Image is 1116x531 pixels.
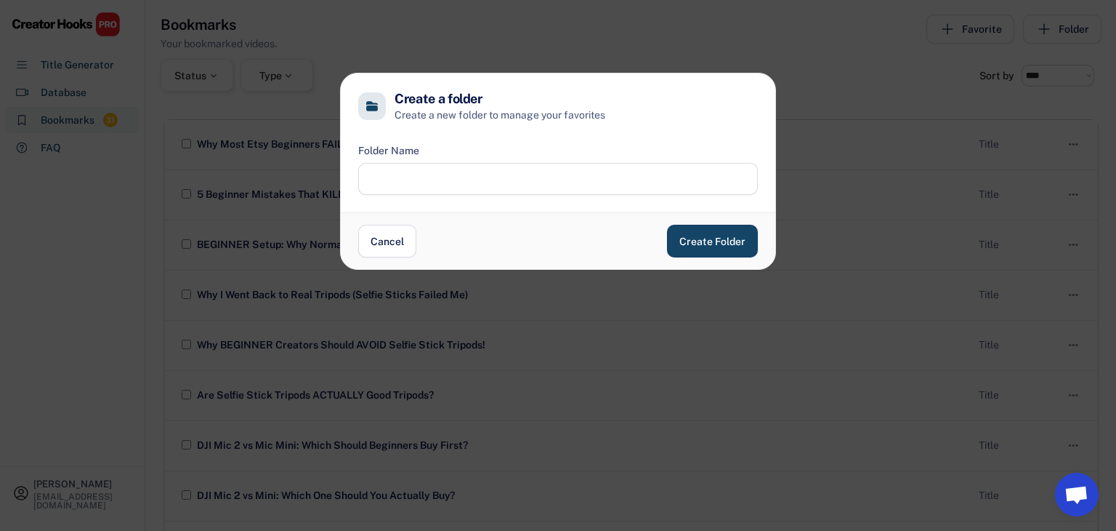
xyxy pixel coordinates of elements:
a: Open chat [1055,473,1099,516]
h6: Create a new folder to manage your favorites [395,108,758,123]
h4: Create a folder [395,91,482,108]
button: Create Folder [667,225,758,257]
div: Folder Name [358,143,419,159]
button: Cancel [358,225,416,257]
